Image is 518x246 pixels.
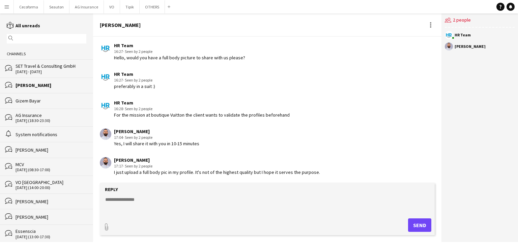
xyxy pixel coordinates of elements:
[455,44,486,49] div: [PERSON_NAME]
[445,13,515,28] div: 2 people
[16,112,86,118] div: AG Insurance
[123,135,152,140] span: · Seen by 2 people
[455,33,471,37] div: HR Team
[44,0,69,13] button: Seauton
[16,147,86,153] div: [PERSON_NAME]
[114,71,155,77] div: HR Team
[123,49,152,54] span: · Seen by 2 people
[16,63,86,69] div: SET Travel & Consulting GmbH
[114,100,290,106] div: HR Team
[114,77,155,83] div: 16:27
[120,0,140,13] button: Tipik
[14,0,44,13] button: Cecoforma
[123,163,152,168] span: · Seen by 2 people
[114,157,320,163] div: [PERSON_NAME]
[114,134,199,141] div: 17:04
[7,23,40,29] a: All unreads
[105,186,118,192] label: Reply
[16,179,86,185] div: VO [GEOGRAPHIC_DATA]
[104,0,120,13] button: VO
[114,112,290,118] div: For the mission at boutique Vuitton the client wants to validate the profiles beforehand
[114,83,155,89] div: preferably in a suit :)
[114,128,199,134] div: [PERSON_NAME]
[114,106,290,112] div: 16:28
[114,141,199,147] div: Yes, I will share it with you in 10-15 minutes
[123,106,152,111] span: · Seen by 2 people
[16,118,86,123] div: [DATE] (18:30-23:30)
[16,185,86,190] div: [DATE] (14:00-20:00)
[16,198,86,205] div: [PERSON_NAME]
[114,169,320,175] div: I just upload a full body pic in my profile. It's not of the highest quality but I hope it serves...
[123,78,152,83] span: · Seen by 2 people
[16,235,86,239] div: [DATE] (13:00-17:30)
[114,42,245,49] div: HR Team
[16,98,86,104] div: Gizem Bayar
[69,0,104,13] button: AG Insurance
[114,55,245,61] div: Hello, would you have a full body picture to share with us please?
[16,167,86,172] div: [DATE] (08:30-17:00)
[16,69,86,74] div: [DATE] - [DATE]
[16,161,86,167] div: MCV
[100,22,141,28] div: [PERSON_NAME]
[140,0,165,13] button: OTHERS
[16,131,86,137] div: System notifications
[114,49,245,55] div: 16:27
[16,228,86,234] div: Essenscia
[408,218,431,232] button: Send
[16,82,86,88] div: [PERSON_NAME]
[16,214,86,220] div: [PERSON_NAME]
[114,163,320,169] div: 17:17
